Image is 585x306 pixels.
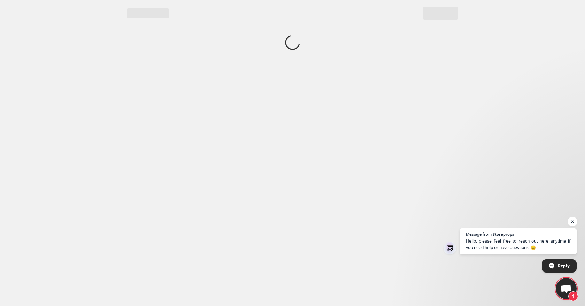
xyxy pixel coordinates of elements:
[558,260,570,272] span: Reply
[493,232,514,236] span: Storeprops
[466,232,492,236] span: Message from
[556,278,577,299] div: Open chat
[568,291,578,301] span: 1
[466,238,570,251] span: Hello, please feel free to reach out here anytime if you need help or have questions. 😊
